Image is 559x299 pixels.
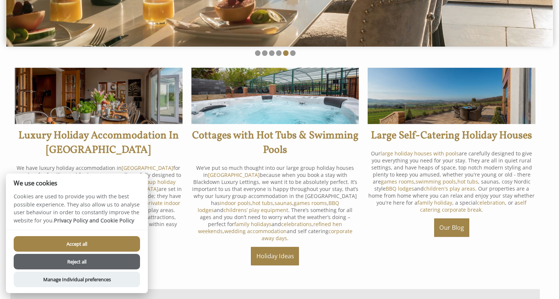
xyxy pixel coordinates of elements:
p: Our are carefully designed to give you everything you need for your stay. They are all in quiet r... [368,150,535,213]
strong: Large Self-Catering Holiday Houses [371,128,532,143]
a: celebrations [281,221,312,228]
a: BBQ lodges [386,185,414,192]
p: We have luxury holiday accommodation in for couples, for families and for large groups, all caref... [15,164,183,235]
p: Cookies are used to provide you with the best possible experience. They also allow us to analyse ... [6,192,148,230]
a: large holiday houses with pools [381,150,459,157]
a: celebration [477,199,505,206]
button: Manage Individual preferences [14,272,140,287]
h2: We use cookies [6,179,148,187]
a: refined hen weekends [198,221,342,235]
a: Holiday Ideas [251,247,299,265]
a: Our Blog [434,218,469,237]
a: games rooms [294,199,327,206]
p: We’ve put so much thought into our large group holiday houses in because when you book a stay wit... [191,164,359,242]
a: children's play areas [424,185,475,192]
a: indoor pools [220,199,251,206]
a: hot tubs [457,178,478,185]
strong: Luxury Holiday Accommodation In [GEOGRAPHIC_DATA] [18,128,179,157]
a: [GEOGRAPHIC_DATA] [208,171,259,178]
a: corporate away days [262,228,352,242]
a: family holiday [417,199,452,206]
img: Lower Leigh [191,68,359,124]
a: childrens’ play equipment [224,206,288,214]
img: Blackdown Luxury Lettings [368,68,535,124]
a: family holidays [234,221,272,228]
a: [GEOGRAPHIC_DATA] [122,164,173,171]
button: Accept all [14,236,140,252]
button: Reject all [14,254,140,269]
a: swimming pools [416,178,456,185]
a: saunas [275,199,292,206]
a: self catering corporate break [420,199,526,213]
a: BBQ lodges [198,199,339,214]
a: games rooms [381,178,414,185]
strong: Cottages with Hot Tubs & Swimming Pools [192,128,358,157]
a: Privacy Policy and Cookie Policy [54,217,134,224]
a: wedding accommodation [224,228,286,235]
a: hot tubs [252,199,273,206]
